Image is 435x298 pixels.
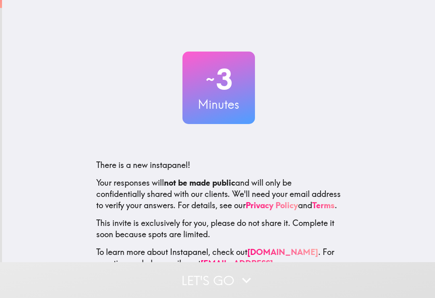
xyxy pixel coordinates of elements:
h2: 3 [182,63,255,96]
h3: Minutes [182,96,255,113]
p: To learn more about Instapanel, check out . For questions or help, email us at . [96,246,341,280]
span: ~ [205,67,216,91]
a: Privacy Policy [246,200,298,210]
p: Your responses will and will only be confidentially shared with our clients. We'll need your emai... [96,177,341,211]
p: This invite is exclusively for you, please do not share it. Complete it soon because spots are li... [96,217,341,240]
b: not be made public [164,178,235,188]
span: There is a new instapanel! [96,160,190,170]
a: Terms [312,200,335,210]
a: [DOMAIN_NAME] [247,247,318,257]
